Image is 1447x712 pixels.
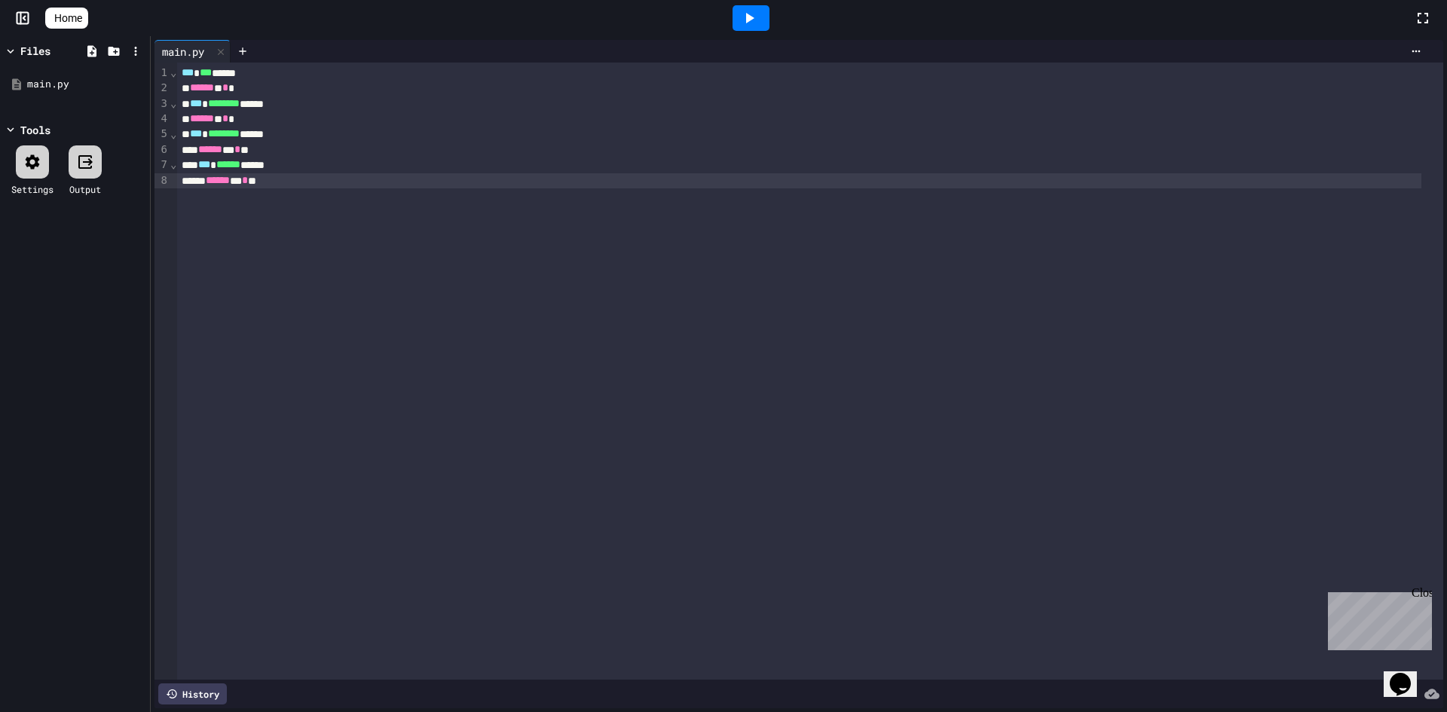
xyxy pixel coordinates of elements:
iframe: chat widget [1384,652,1432,697]
div: Settings [11,182,54,196]
div: 7 [154,157,170,173]
div: 5 [154,127,170,142]
div: Files [20,43,50,59]
span: Fold line [170,66,177,78]
div: 8 [154,173,170,188]
div: 1 [154,66,170,81]
span: Fold line [170,128,177,140]
div: 4 [154,112,170,127]
div: Output [69,182,101,196]
div: History [158,683,227,704]
div: 6 [154,142,170,157]
span: Fold line [170,158,177,170]
div: 3 [154,96,170,112]
a: Home [45,8,88,29]
div: Tools [20,122,50,138]
div: main.py [154,44,212,60]
div: 2 [154,81,170,96]
span: Home [54,11,82,26]
span: Fold line [170,97,177,109]
div: Chat with us now!Close [6,6,104,96]
div: main.py [27,77,145,92]
div: main.py [154,40,231,63]
iframe: chat widget [1322,586,1432,650]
